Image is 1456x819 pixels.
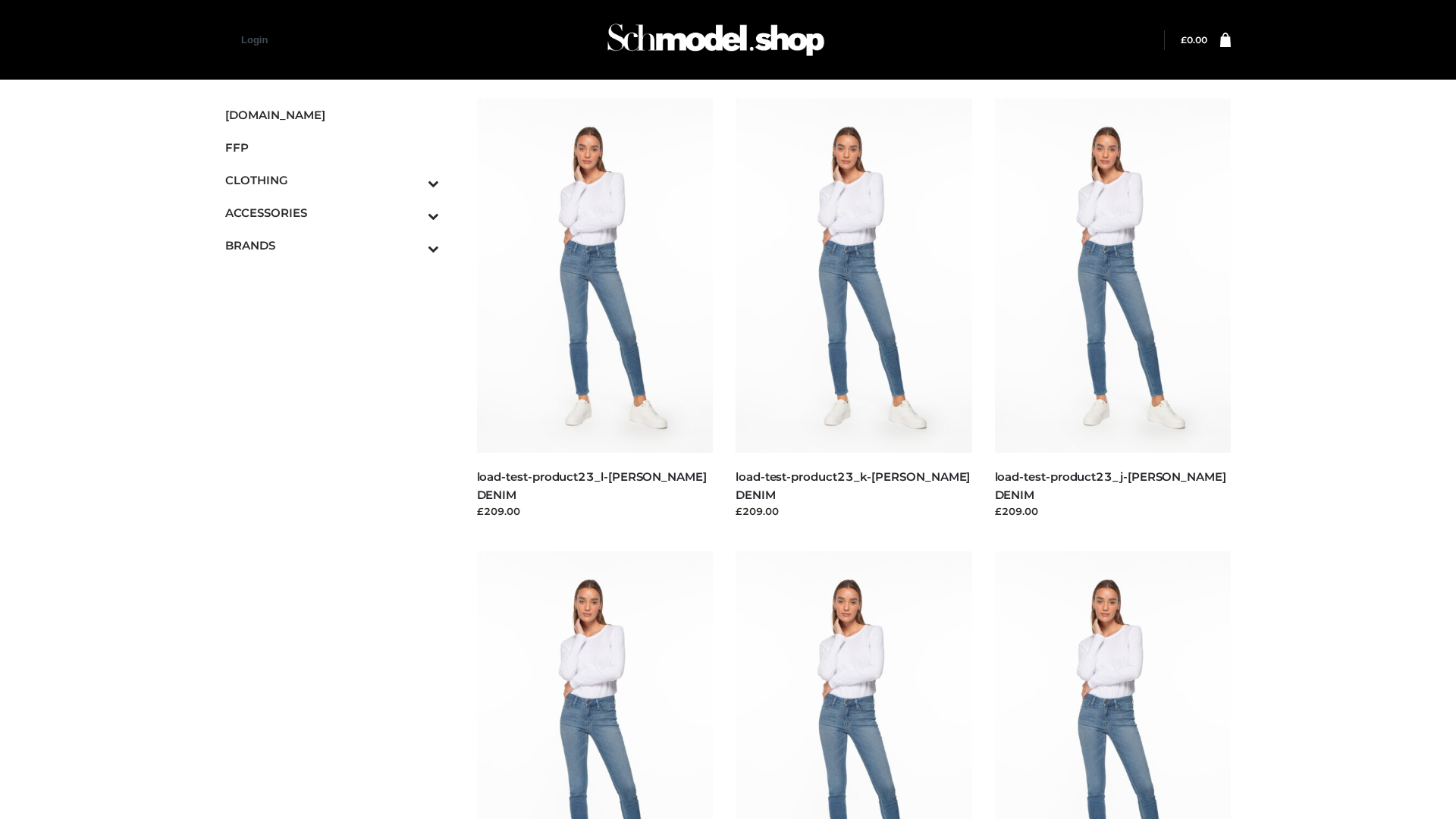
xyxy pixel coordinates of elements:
div: £209.00 [995,504,1232,519]
button: Toggle Submenu [386,164,439,196]
a: load-test-product23_k-[PERSON_NAME] DENIM [736,469,970,501]
a: £0.00 [1181,34,1207,45]
span: FFP [225,139,439,156]
span: CLOTHING [225,171,439,189]
a: BRANDSToggle Submenu [225,229,439,262]
span: £ [1181,34,1187,45]
div: £209.00 [477,504,714,519]
div: £209.00 [736,504,972,519]
bdi: 0.00 [1181,34,1207,45]
a: Login [241,34,268,45]
button: Toggle Submenu [386,196,439,229]
a: load-test-product23_l-[PERSON_NAME] DENIM [477,469,707,501]
a: ACCESSORIESToggle Submenu [225,196,439,229]
a: FFP [225,131,439,164]
a: [DOMAIN_NAME] [225,99,439,131]
img: Schmodel Admin 964 [602,10,830,70]
a: CLOTHINGToggle Submenu [225,164,439,196]
a: load-test-product23_j-[PERSON_NAME] DENIM [995,469,1226,501]
button: Toggle Submenu [386,229,439,262]
span: [DOMAIN_NAME] [225,106,439,124]
span: BRANDS [225,237,439,254]
span: ACCESSORIES [225,204,439,221]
